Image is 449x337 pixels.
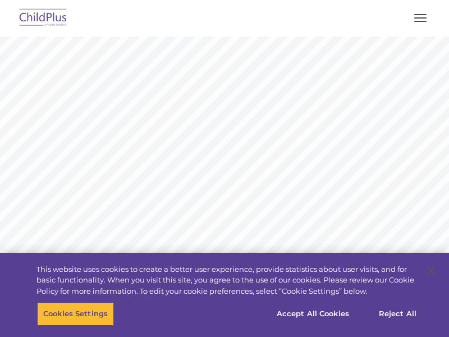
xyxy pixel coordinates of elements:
[36,264,418,297] div: This website uses cookies to create a better user experience, provide statistics about user visit...
[37,302,114,326] button: Cookies Settings
[419,258,443,283] button: Close
[271,302,355,326] button: Accept All Cookies
[17,5,70,31] img: ChildPlus by Procare Solutions
[363,302,433,326] button: Reject All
